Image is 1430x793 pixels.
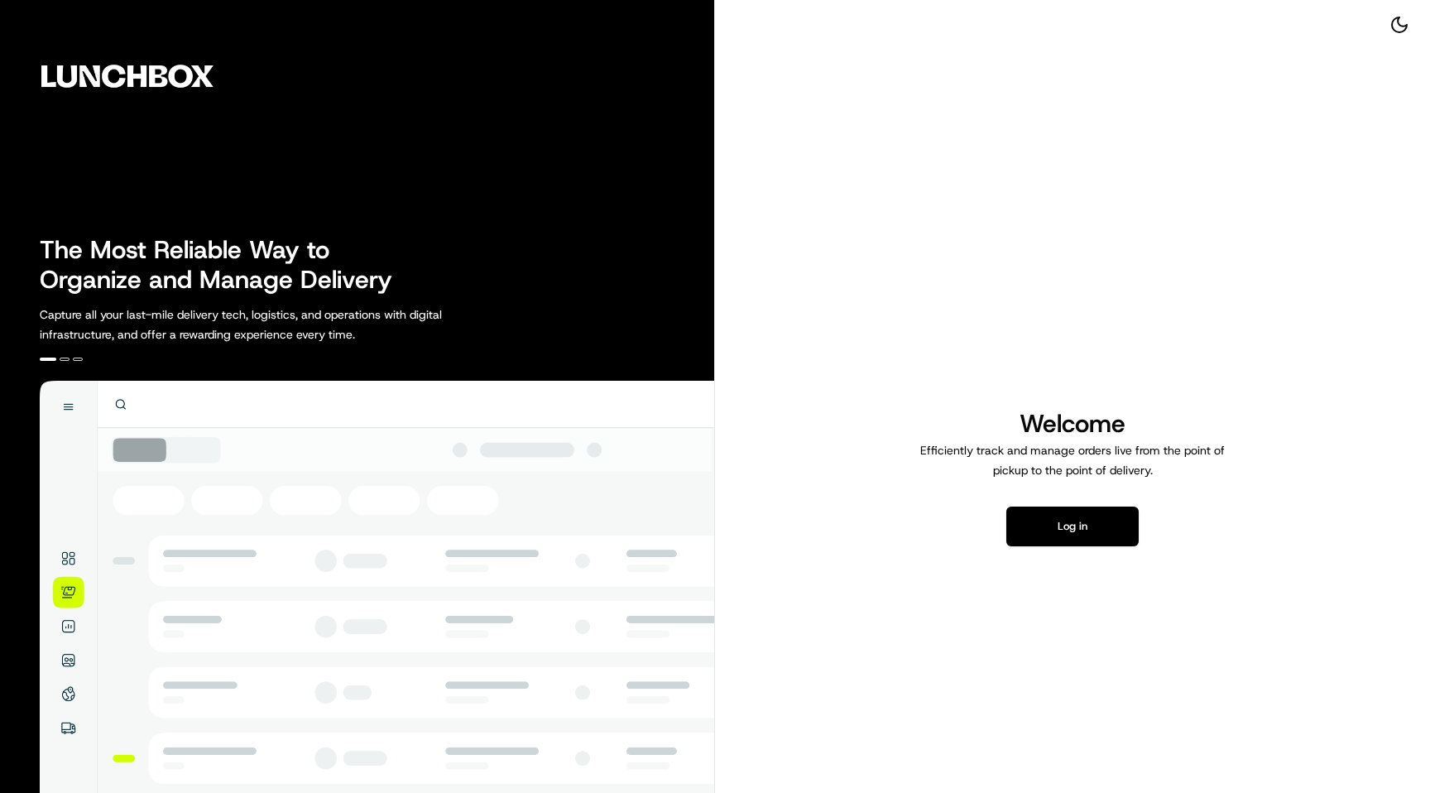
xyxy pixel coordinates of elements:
button: Log in [1006,507,1139,546]
h2: The Most Reliable Way to Organize and Manage Delivery [40,235,410,295]
p: Efficiently track and manage orders live from the point of pickup to the point of delivery. [914,440,1231,480]
p: Capture all your last-mile delivery tech, logistics, and operations with digital infrastructure, ... [40,305,516,344]
h1: Welcome [914,407,1231,440]
img: Company Logo [10,10,245,142]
